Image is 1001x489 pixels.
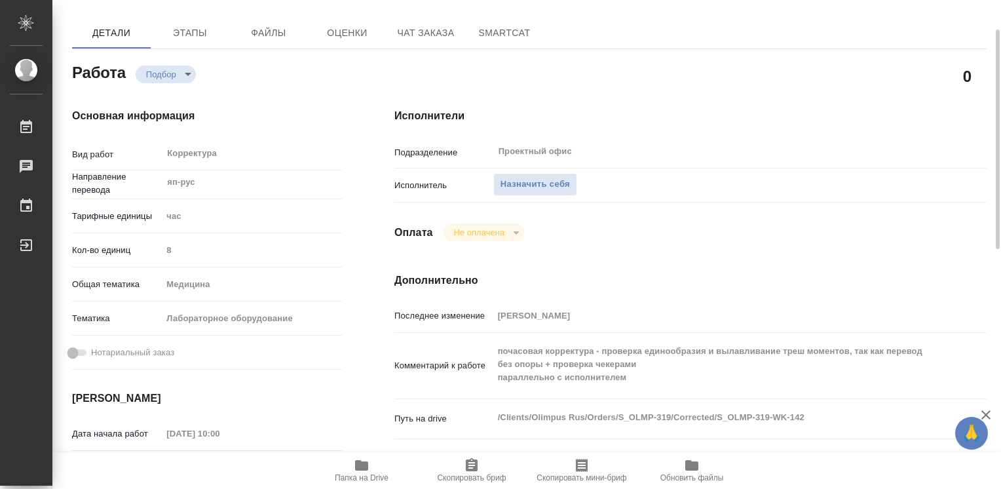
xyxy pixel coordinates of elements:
span: Файлы [237,25,300,41]
button: Не оплачена [450,227,508,238]
span: Этапы [159,25,221,41]
span: 🙏 [960,420,983,447]
div: Подбор [444,224,524,241]
h2: 0 [963,65,972,87]
p: Путь на drive [394,412,493,425]
h2: Работа [72,60,126,83]
input: Пустое поле [493,306,937,325]
span: Чат заказа [394,25,457,41]
div: Лабораторное оборудование [162,307,342,330]
button: Назначить себя [493,173,577,196]
span: Скопировать бриф [437,473,506,482]
p: Тарифные единицы [72,210,162,223]
button: Подбор [142,69,180,80]
textarea: /Clients/Olimpus Rus/Orders/S_OLMP-319/Corrected/S_OLMP-319-WK-142 [493,406,937,429]
p: Комментарий к работе [394,359,493,372]
p: Кол-во единиц [72,244,162,257]
input: Пустое поле [162,424,276,443]
h4: Оплата [394,225,433,241]
button: 🙏 [955,417,988,450]
p: Вид работ [72,148,162,161]
button: Папка на Drive [307,452,417,489]
span: Назначить себя [500,177,570,192]
p: Тематика [72,312,162,325]
span: Детали [80,25,143,41]
button: Обновить файлы [637,452,747,489]
span: Обновить файлы [660,473,724,482]
p: Дата начала работ [72,427,162,440]
span: Нотариальный заказ [91,346,174,359]
span: Папка на Drive [335,473,388,482]
textarea: почасовая корректура - проверка единообразия и вылавливание треш моментов, так как перевод без оп... [493,340,937,389]
span: Оценки [316,25,379,41]
h4: Исполнители [394,108,987,124]
h4: Дополнительно [394,273,987,288]
button: Скопировать бриф [417,452,527,489]
p: Исполнитель [394,179,493,192]
span: Скопировать мини-бриф [537,473,626,482]
span: SmartCat [473,25,536,41]
div: час [162,205,342,227]
h4: [PERSON_NAME] [72,391,342,406]
h4: Основная информация [72,108,342,124]
p: Общая тематика [72,278,162,291]
div: Медицина [162,273,342,296]
p: Последнее изменение [394,309,493,323]
p: Направление перевода [72,170,162,197]
button: Скопировать мини-бриф [527,452,637,489]
input: Пустое поле [162,241,342,260]
p: Подразделение [394,146,493,159]
div: Подбор [136,66,196,83]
